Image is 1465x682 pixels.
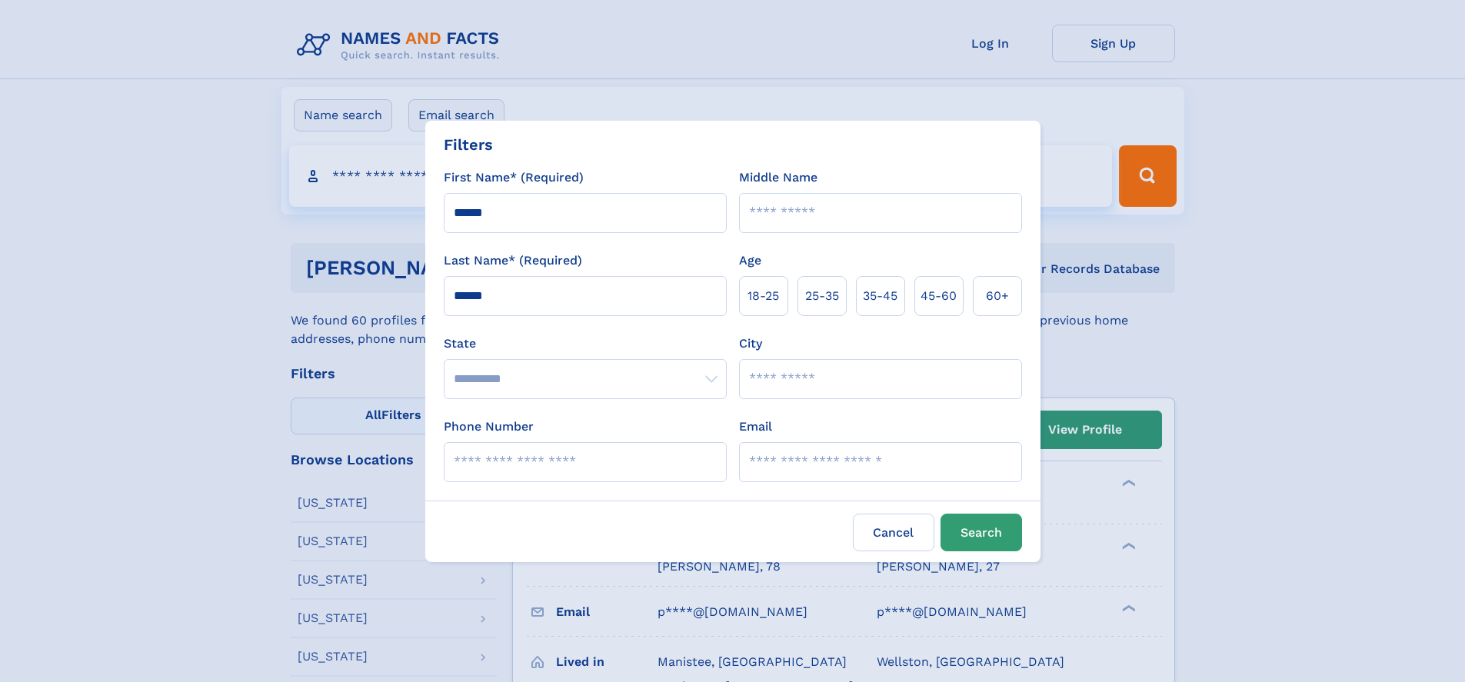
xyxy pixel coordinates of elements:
label: First Name* (Required) [444,168,584,187]
button: Search [941,514,1022,551]
label: Middle Name [739,168,817,187]
label: Last Name* (Required) [444,251,582,270]
span: 18‑25 [747,287,779,305]
label: State [444,334,727,353]
span: 45‑60 [921,287,957,305]
div: Filters [444,133,493,156]
label: Cancel [853,514,934,551]
span: 35‑45 [863,287,897,305]
label: Email [739,418,772,436]
label: Phone Number [444,418,534,436]
label: City [739,334,762,353]
span: 60+ [986,287,1009,305]
label: Age [739,251,761,270]
span: 25‑35 [805,287,839,305]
